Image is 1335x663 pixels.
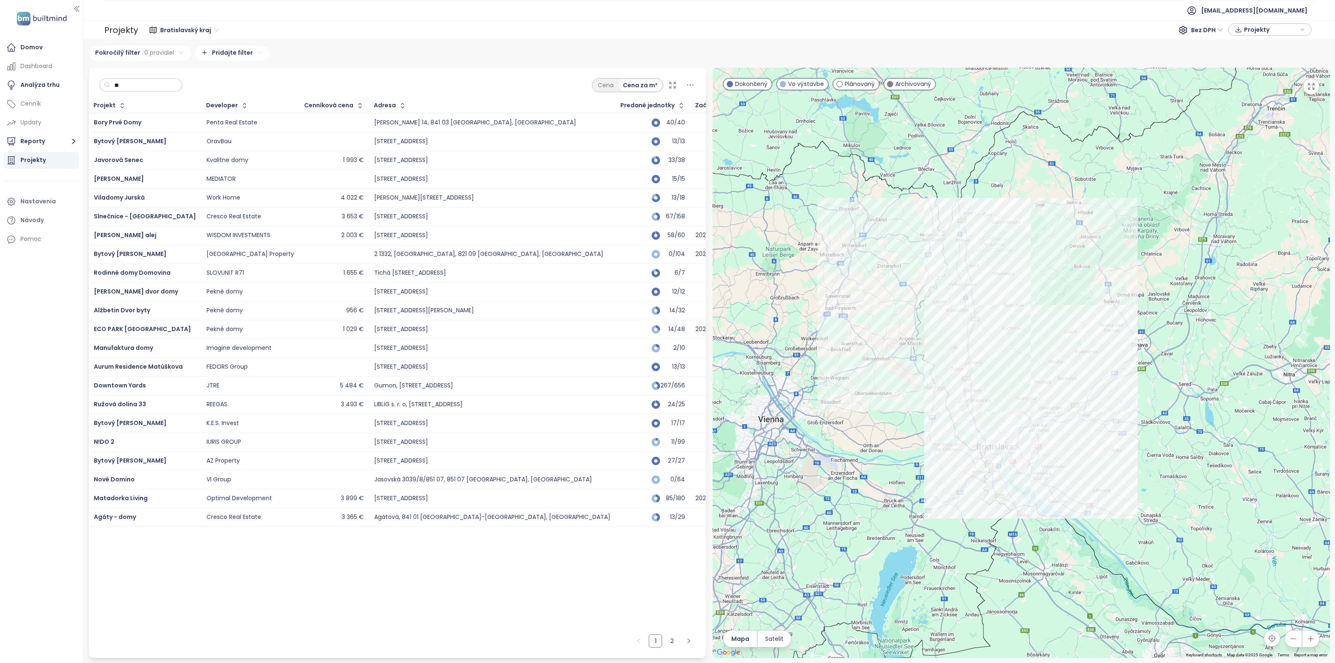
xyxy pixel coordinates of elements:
[207,251,294,258] div: [GEOGRAPHIC_DATA] Property
[682,634,695,648] button: right
[94,494,148,502] span: Matadorka Living
[664,402,685,407] div: 24/25
[160,24,219,36] span: Bratislavský kraj
[94,438,114,446] a: N!DO 2
[20,215,44,225] div: Návody
[94,118,141,127] a: Bory Prvé Domy
[343,326,364,333] div: 1 029 €
[94,456,166,465] a: Bytový [PERSON_NAME]
[4,231,79,248] div: Pomoc
[207,288,243,296] div: Pekné domy
[4,193,79,210] a: Nastavenia
[664,176,685,182] div: 15/15
[207,363,248,371] div: FEDORS Group
[1227,653,1272,657] span: Map data ©2025 Google
[20,80,60,90] div: Analýza trhu
[664,139,685,144] div: 13/13
[664,233,685,238] div: 58/60
[649,635,662,647] a: 1
[20,234,41,244] div: Pomoc
[374,288,428,296] div: [STREET_ADDRESS]
[664,195,685,200] div: 13/18
[664,364,685,369] div: 13/13
[1277,653,1289,657] a: Terms (opens in new tab)
[89,46,191,61] div: Pokročilý filter
[632,634,645,648] li: Predchádzajúca strana
[207,326,243,333] div: Pekné domy
[4,212,79,229] a: Návody
[207,438,241,446] div: IURIS GROUP
[731,634,749,643] span: Mapa
[20,117,41,128] div: Updaty
[374,175,428,183] div: [STREET_ADDRESS]
[374,344,428,352] div: [STREET_ADDRESS]
[94,250,166,258] span: Bytový [PERSON_NAME]
[664,383,685,388] div: 267/656
[207,514,261,521] div: Cresco Real Estate
[94,268,171,277] a: Rodinné domy Domovina
[618,79,662,91] div: Cena za m²
[758,630,791,647] button: Satelit
[374,157,428,164] div: [STREET_ADDRESS]
[207,344,272,352] div: Imagine development
[374,251,603,258] div: 2 1332, [GEOGRAPHIC_DATA], 821 09 [GEOGRAPHIC_DATA], [GEOGRAPHIC_DATA]
[94,475,135,483] a: Nové Domino
[14,10,69,27] img: logo
[94,287,178,296] a: [PERSON_NAME] dvor domy
[94,513,136,521] a: Agáty - domy
[664,326,685,332] div: 14/48
[207,138,232,145] div: OravBau
[94,193,145,202] a: Viladomy Jurská
[207,307,243,314] div: Pekné domy
[593,79,618,91] div: Cena
[144,48,174,57] span: 0 pravidiel
[304,103,353,108] div: Cenníková cena
[695,495,720,502] div: 2025-09
[374,382,453,390] div: Gumon, [STREET_ADDRESS]
[4,77,79,94] a: Analýza trhu
[664,157,685,163] div: 33/38
[695,103,753,108] div: Začiatok výstavby
[207,457,240,465] div: AZ Property
[665,634,679,648] li: 2
[94,175,144,183] a: [PERSON_NAME]
[341,194,364,202] div: 4 022 €
[1191,24,1223,36] span: Bez DPH
[1244,23,1298,36] span: Projekty
[341,401,364,408] div: 3 493 €
[664,270,685,276] div: 6/7
[1233,23,1307,36] div: button
[664,439,685,445] div: 11/99
[94,137,166,145] a: Bytový [PERSON_NAME]
[104,22,138,38] div: Projekty
[664,514,685,520] div: 13/29
[207,175,236,183] div: MEDIATOR
[664,458,685,463] div: 27/27
[695,326,710,333] div: 2024
[374,401,463,408] div: LIBLIG s. r. o, [STREET_ADDRESS]
[664,289,685,294] div: 12/12
[343,269,364,277] div: 1 655 €
[1186,652,1222,658] button: Keyboard shortcuts
[20,196,56,207] div: Nastavenia
[207,420,239,427] div: K.E.S. Invest
[342,213,364,220] div: 3 653 €
[207,269,244,277] div: SLOVUNIT R71
[695,251,720,258] div: 2026-03
[374,363,428,371] div: [STREET_ADDRESS]
[94,381,146,390] span: Downtown Yards
[374,269,446,277] div: Tichá [STREET_ADDRESS]
[94,344,153,352] a: Manufaktura domy
[207,213,261,220] div: Cresco Real Estate
[94,362,183,371] span: Aurum Residence Matúškova
[207,476,231,483] div: VI Group
[723,630,757,647] button: Mapa
[895,79,931,89] span: Archivovaný
[195,46,270,61] div: Pridajte filter
[620,103,675,108] div: Predané jednotky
